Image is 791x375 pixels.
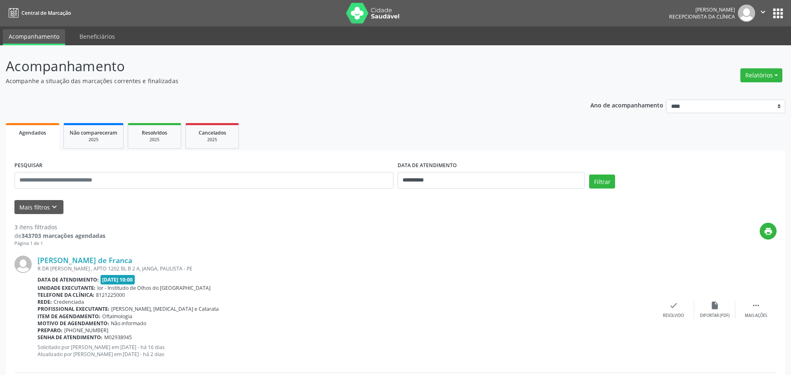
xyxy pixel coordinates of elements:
[37,291,94,298] b: Telefone da clínica:
[6,6,71,20] a: Central de Marcação
[751,301,761,310] i: 
[134,137,175,143] div: 2025
[102,313,132,320] span: Oftalmologia
[37,284,96,291] b: Unidade executante:
[398,159,457,172] label: DATA DE ATENDIMENTO
[740,68,782,82] button: Relatórios
[14,231,105,240] div: de
[111,320,146,327] span: Não informado
[663,313,684,319] div: Resolvido
[700,313,730,319] div: Exportar (PDF)
[70,129,117,136] span: Não compareceram
[14,200,63,214] button: Mais filtroskeyboard_arrow_down
[37,320,109,327] b: Motivo de agendamento:
[14,223,105,231] div: 3 itens filtrados
[760,223,777,240] button: print
[97,284,211,291] span: Ior - Institudo de Olhos do [GEOGRAPHIC_DATA]
[37,305,110,312] b: Profissional executante:
[14,240,105,247] div: Página 1 de 1
[669,13,735,20] span: Recepcionista da clínica
[54,298,84,305] span: Credenciada
[37,276,99,283] b: Data de atendimento:
[764,227,773,236] i: print
[37,298,52,305] b: Rede:
[710,301,719,310] i: insert_drive_file
[37,327,63,334] b: Preparo:
[6,77,551,85] p: Acompanhe a situação das marcações correntes e finalizadas
[199,129,226,136] span: Cancelados
[192,137,233,143] div: 2025
[3,29,65,45] a: Acompanhamento
[745,313,767,319] div: Mais ações
[738,5,755,22] img: img
[37,344,653,358] p: Solicitado por [PERSON_NAME] em [DATE] - há 16 dias Atualizado por [PERSON_NAME] em [DATE] - há 2...
[590,100,663,110] p: Ano de acompanhamento
[142,129,167,136] span: Resolvidos
[21,9,71,16] span: Central de Marcação
[37,313,101,320] b: Item de agendamento:
[37,256,132,265] a: [PERSON_NAME] de Franca
[74,29,121,44] a: Beneficiários
[101,275,135,284] span: [DATE] 10:00
[111,305,219,312] span: [PERSON_NAME], [MEDICAL_DATA] e Catarata
[64,327,108,334] span: [PHONE_NUMBER]
[669,6,735,13] div: [PERSON_NAME]
[14,159,42,172] label: PESQUISAR
[758,7,768,16] i: 
[104,334,132,341] span: M02938945
[37,265,653,272] div: R DR [PERSON_NAME] , APTO 1202 BL B 2 A, JANGA, PAULISTA - PE
[70,137,117,143] div: 2025
[50,203,59,212] i: keyboard_arrow_down
[771,6,785,21] button: apps
[755,5,771,22] button: 
[589,175,615,189] button: Filtrar
[21,232,105,240] strong: 343703 marcações agendadas
[6,56,551,77] p: Acompanhamento
[669,301,678,310] i: check
[14,256,32,273] img: img
[19,129,46,136] span: Agendados
[37,334,103,341] b: Senha de atendimento:
[96,291,125,298] span: 8121225000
